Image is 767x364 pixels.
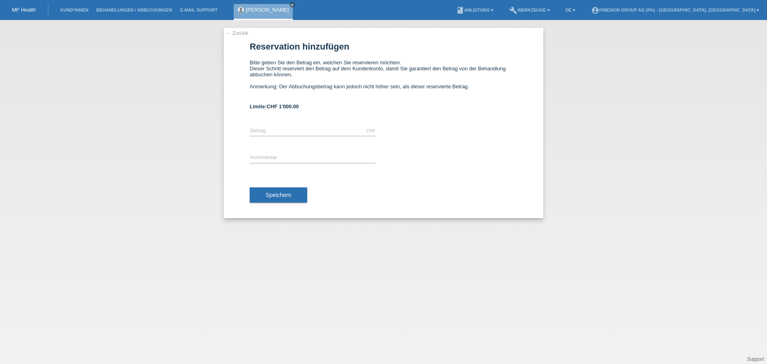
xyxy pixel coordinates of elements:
a: [PERSON_NAME] [246,7,289,13]
a: DE ▾ [562,8,579,12]
span: CHF 1'000.00 [267,103,299,109]
i: account_circle [591,6,599,14]
a: ← Zurück [226,30,248,36]
a: account_circleFineSkin Group AG (0%) - [GEOGRAPHIC_DATA], [GEOGRAPHIC_DATA] ▾ [587,8,763,12]
b: Limite: [250,103,299,109]
div: CHF [366,128,376,133]
a: MF Health [12,7,36,13]
i: close [290,3,294,7]
span: Speichern [266,192,291,198]
i: book [456,6,464,14]
div: Bitte geben Sie den Betrag ein, welchen Sie reservieren möchten. Dieser Schritt reserviert den Be... [250,60,517,95]
a: Behandlungen / Abbuchungen [92,8,176,12]
i: build [509,6,517,14]
a: buildWerkzeuge ▾ [505,8,554,12]
a: close [290,2,295,8]
a: E-Mail Support [176,8,222,12]
h1: Reservation hinzufügen [250,42,517,52]
a: Support [747,356,764,362]
a: bookAnleitung ▾ [452,8,497,12]
button: Speichern [250,187,307,203]
a: Kund*innen [56,8,92,12]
